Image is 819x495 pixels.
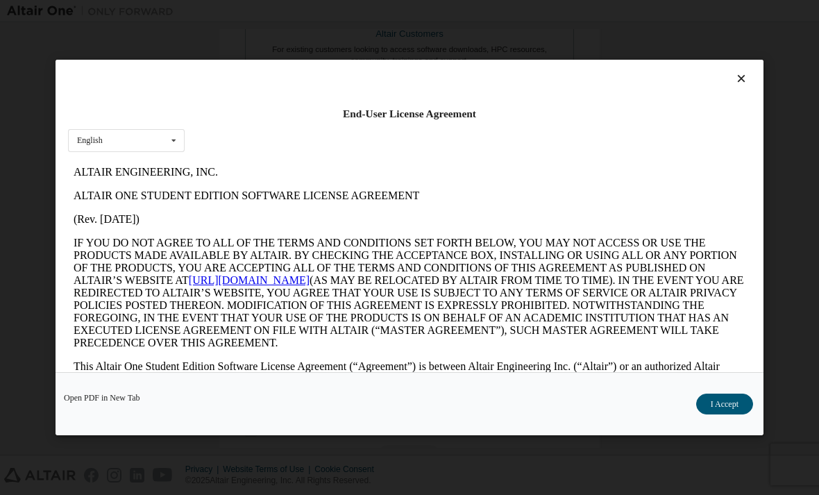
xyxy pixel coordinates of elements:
p: (Rev. [DATE]) [6,53,677,65]
a: [URL][DOMAIN_NAME] [121,114,242,126]
div: English [77,136,103,144]
p: ALTAIR ONE STUDENT EDITION SOFTWARE LICENSE AGREEMENT [6,29,677,42]
a: Open PDF in New Tab [64,394,140,402]
div: End-User License Agreement [68,107,751,121]
p: This Altair One Student Edition Software License Agreement (“Agreement”) is between Altair Engine... [6,200,677,262]
button: I Accept [696,394,753,414]
p: ALTAIR ENGINEERING, INC. [6,6,677,18]
p: IF YOU DO NOT AGREE TO ALL OF THE TERMS AND CONDITIONS SET FORTH BELOW, YOU MAY NOT ACCESS OR USE... [6,76,677,189]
